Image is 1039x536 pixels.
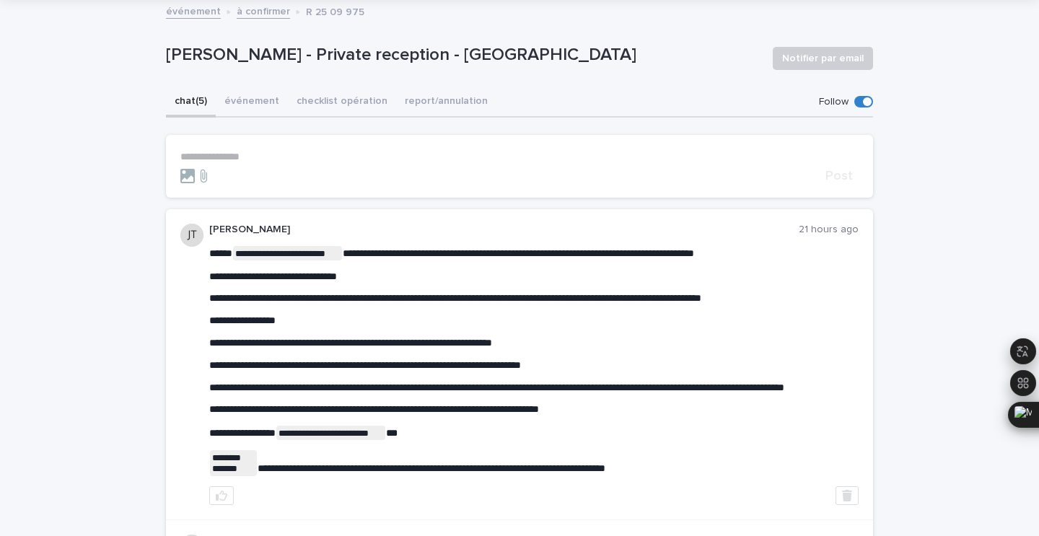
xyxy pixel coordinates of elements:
[825,170,853,183] span: Post
[288,87,396,118] button: checklist opération
[216,87,288,118] button: événement
[836,486,859,505] button: Delete post
[209,486,234,505] button: like this post
[396,87,496,118] button: report/annulation
[782,51,864,66] span: Notifier par email
[773,47,873,70] button: Notifier par email
[819,96,849,108] p: Follow
[237,2,290,19] a: à confirmer
[820,170,859,183] button: Post
[799,224,859,236] p: 21 hours ago
[209,224,799,236] p: [PERSON_NAME]
[166,2,221,19] a: événement
[166,87,216,118] button: chat (5)
[306,3,364,19] p: R 25 09 975
[166,45,761,66] p: [PERSON_NAME] - Private reception - [GEOGRAPHIC_DATA]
